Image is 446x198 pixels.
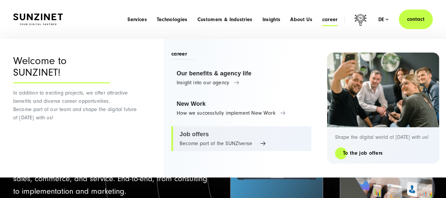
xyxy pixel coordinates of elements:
font: To the job offers [343,150,383,156]
font: Welcome to SUNZINET! [13,55,67,78]
a: Insights [262,16,281,23]
font: Insights [262,17,281,22]
a: Customers & Industries [197,16,253,23]
a: contact [399,10,433,29]
font: About Us [290,17,312,22]
font: career [171,51,187,57]
font: de [378,17,384,22]
font: In addition to exciting projects, we offer attractive benefits and diverse career opportunities. [13,90,128,104]
img: Digital agency and internet agency SUNZINET: 2 women 3 men taking a selfie at [327,53,439,127]
font: Become part of our team and shape the digital future of [DATE] with us! [13,106,137,121]
font: career [322,17,338,22]
a: To the job offers [335,149,391,157]
font: Customers & Industries [197,17,253,22]
a: career [322,16,338,23]
font: Technologies [157,17,188,22]
a: New Work How we successfully implement New Work [171,96,311,121]
font: Shape the digital world of [DATE] with us! [335,134,429,140]
font: Services [127,17,147,22]
a: Services [127,16,147,23]
a: Our benefits & agency life Insight into our agency [171,65,311,91]
font: contact [407,16,425,22]
a: About Us [290,16,312,23]
img: SUNZINET Full Service Digital Agency [13,14,63,25]
a: Technologies [157,16,188,23]
a: Job offers Become part of the SUNZIverse [171,126,311,151]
